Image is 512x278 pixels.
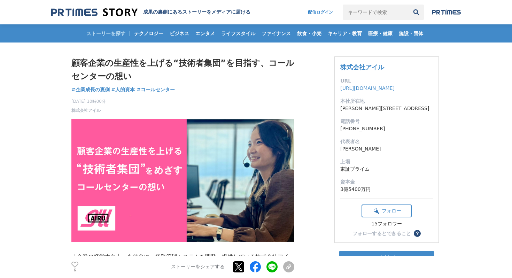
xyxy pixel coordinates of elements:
a: テクノロジー [131,24,166,43]
dt: 代表者名 [340,138,433,145]
span: キャリア・教育 [325,30,365,37]
button: ？ [414,230,421,237]
dd: [PERSON_NAME] [340,145,433,153]
a: エンタメ [193,24,218,43]
dt: 資本金 [340,178,433,186]
p: ストーリーをシェアする [171,264,225,270]
span: ？ [415,231,420,236]
a: #コールセンター [137,86,175,93]
div: 15フォロワー [362,221,412,227]
img: prtimes [432,9,461,15]
a: ファイナンス [259,24,294,43]
dt: 電話番号 [340,118,433,125]
a: #人的資本 [111,86,135,93]
a: #企業成長の裏側 [71,86,110,93]
dt: 本社所在地 [340,98,433,105]
p: 6 [71,269,78,272]
span: ビジネス [167,30,192,37]
a: キャリア・教育 [325,24,365,43]
a: 株式会社アイル [71,107,101,114]
button: 検索 [409,5,424,20]
span: [DATE] 10時00分 [71,98,106,105]
a: 医療・健康 [365,24,395,43]
a: [URL][DOMAIN_NAME] [340,85,395,91]
a: 飲食・小売 [294,24,324,43]
dt: 上場 [340,158,433,165]
img: thumbnail_0ffb1750-2dce-11ed-8dc7-65596b128472.jpg [71,119,294,242]
span: 医療・健康 [365,30,395,37]
h1: 顧客企業の生産性を上げる“技術者集団”を目指す、コールセンターの想い [71,56,294,83]
dt: URL [340,77,433,85]
a: 配信ログイン [301,5,340,20]
span: テクノロジー [131,30,166,37]
span: エンタメ [193,30,218,37]
div: フォローするとできること [352,231,411,236]
dd: 東証プライム [340,165,433,173]
input: キーワードで検索 [343,5,409,20]
span: 施設・団体 [396,30,426,37]
button: フォロー [362,204,412,217]
img: 成果の裏側にあるストーリーをメディアに届ける [51,8,138,17]
a: ビジネス [167,24,192,43]
a: ライフスタイル [218,24,258,43]
dd: [PERSON_NAME][STREET_ADDRESS] [340,105,433,112]
span: ライフスタイル [218,30,258,37]
span: ファイナンス [259,30,294,37]
a: 施設・団体 [396,24,426,43]
dd: 3億5400万円 [340,186,433,193]
a: ストーリー素材ダウンロード [339,251,434,266]
a: 成果の裏側にあるストーリーをメディアに届ける 成果の裏側にあるストーリーをメディアに届ける [51,8,250,17]
a: 株式会社アイル [340,63,384,71]
span: 飲食・小売 [294,30,324,37]
dd: [PHONE_NUMBER] [340,125,433,132]
h2: 成果の裏側にあるストーリーをメディアに届ける [143,9,250,15]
